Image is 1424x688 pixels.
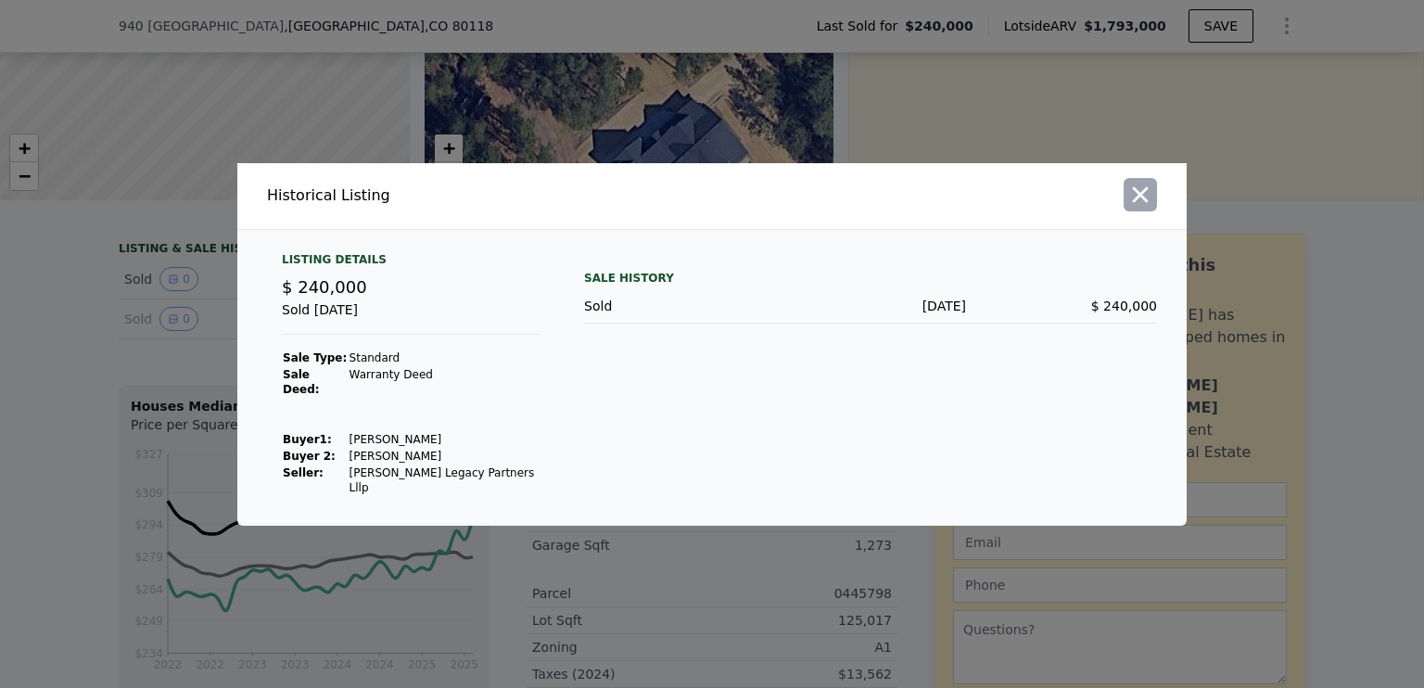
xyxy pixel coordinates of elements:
strong: Buyer 1 : [283,433,332,446]
strong: Sale Type: [283,351,347,364]
div: Sold [584,297,775,315]
div: Sold [DATE] [282,300,540,335]
td: [PERSON_NAME] [349,431,540,448]
strong: Seller : [283,466,324,479]
div: Sale History [584,267,1157,289]
td: [PERSON_NAME] Legacy Partners Lllp [349,465,540,496]
td: Standard [349,350,540,366]
td: Warranty Deed [349,366,540,398]
span: $ 240,000 [1091,299,1157,313]
div: Listing Details [282,252,540,274]
td: [PERSON_NAME] [349,448,540,465]
div: [DATE] [775,297,966,315]
strong: Sale Deed: [283,368,320,396]
strong: Buyer 2: [283,450,336,463]
div: Historical Listing [267,185,705,207]
span: $ 240,000 [282,277,367,297]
